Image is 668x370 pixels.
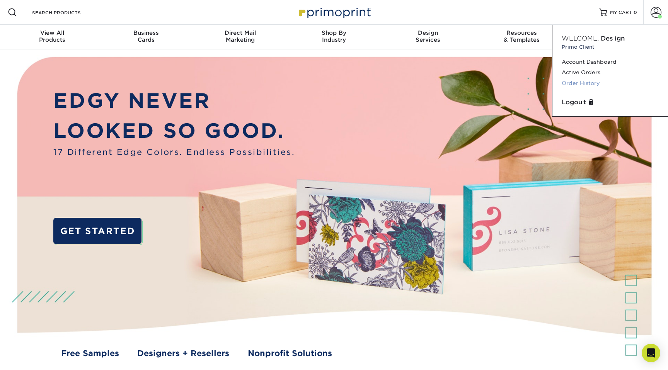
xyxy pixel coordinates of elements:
a: Nonprofit Solutions [248,347,332,359]
div: Industry [287,29,381,43]
a: Logout [562,98,659,107]
div: Marketing [193,29,287,43]
div: & Templates [475,29,569,43]
span: Direct Mail [193,29,287,36]
span: Shop By [287,29,381,36]
div: Services [381,29,475,43]
a: Order History [562,78,659,88]
span: Business [99,29,193,36]
img: Primoprint [295,4,373,20]
p: EDGY NEVER [53,86,295,116]
p: LOOKED SO GOOD. [53,116,295,146]
a: View AllProducts [5,25,99,49]
span: Welcome, [562,35,599,42]
div: Cards [99,29,193,43]
input: SEARCH PRODUCTS..... [31,8,107,17]
a: GET STARTED [53,218,141,244]
a: Active Orders [562,67,659,78]
span: Design [601,35,625,42]
span: Design [381,29,475,36]
a: Account Dashboard [562,57,659,67]
a: Resources& Templates [475,25,569,49]
a: Free Samples [61,347,119,359]
a: Designers + Resellers [137,347,229,359]
span: 0 [634,10,637,15]
span: MY CART [610,9,632,16]
small: Primo Client [562,43,659,51]
a: Direct MailMarketing [193,25,287,49]
a: DesignServices [381,25,475,49]
span: Resources [475,29,569,36]
a: BusinessCards [99,25,193,49]
a: Shop ByIndustry [287,25,381,49]
span: View All [5,29,99,36]
span: 17 Different Edge Colors. Endless Possibilities. [53,146,295,158]
div: Products [5,29,99,43]
div: Open Intercom Messenger [642,344,660,362]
